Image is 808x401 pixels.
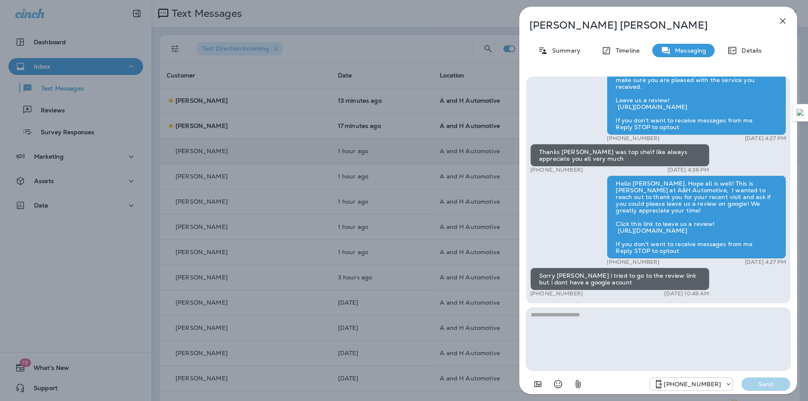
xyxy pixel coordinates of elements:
[611,47,640,54] p: Timeline
[745,259,786,266] p: [DATE] 4:27 PM
[530,144,710,167] div: Thanks [PERSON_NAME] was top shelf like always appreciate you all very much
[664,290,709,297] p: [DATE] 10:48 AM
[529,19,759,31] p: [PERSON_NAME] [PERSON_NAME]
[548,47,580,54] p: Summary
[671,47,706,54] p: Messaging
[607,175,786,259] div: Hello [PERSON_NAME], Hope all is well! This is [PERSON_NAME] at A&H Automotive, I wanted to reach...
[664,381,721,388] p: [PHONE_NUMBER]
[529,376,546,393] button: Add in a premade template
[530,290,583,297] p: [PHONE_NUMBER]
[737,47,762,54] p: Details
[745,135,786,142] p: [DATE] 4:27 PM
[607,259,659,266] p: [PHONE_NUMBER]
[607,52,786,135] div: Hello [PERSON_NAME], Hope all is well! This is [PERSON_NAME] from A&H Automotive. I wanted to rea...
[530,167,583,173] p: [PHONE_NUMBER]
[650,379,733,389] div: +1 (405) 873-8731
[797,109,804,117] img: Detect Auto
[530,268,710,290] div: Sorry [PERSON_NAME] i tried to go to the review link but i dont have a google acount
[667,167,710,173] p: [DATE] 4:36 PM
[607,135,659,142] p: [PHONE_NUMBER]
[550,376,566,393] button: Select an emoji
